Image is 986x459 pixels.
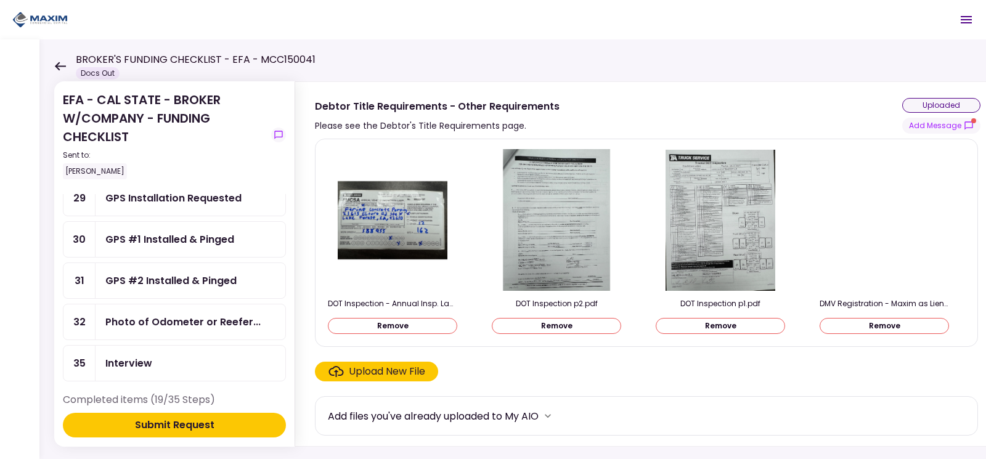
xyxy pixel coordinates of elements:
[63,221,286,258] a: 30GPS #1 Installed & Pinged
[63,346,96,381] div: 35
[76,52,316,67] h1: BROKER'S FUNDING CHECKLIST - EFA - MCC150041
[328,298,457,309] div: DOT Inspection - Annual Insp. Label.pdf
[105,355,152,371] div: Interview
[76,67,120,79] div: Docs Out
[63,163,127,179] div: [PERSON_NAME]
[820,298,949,309] div: DMV Registration - Maxim as Lienholder.jpg
[63,91,266,179] div: EFA - CAL STATE - BROKER W/COMPANY - FUNDING CHECKLIST
[63,345,286,381] a: 35Interview
[328,318,457,334] button: Remove
[63,304,96,339] div: 32
[951,5,981,35] button: Open menu
[105,190,242,206] div: GPS Installation Requested
[315,99,560,114] div: Debtor Title Requirements - Other Requirements
[63,150,266,161] div: Sent to:
[105,273,237,288] div: GPS #2 Installed & Pinged
[315,362,438,381] span: Click here to upload the required document
[12,10,68,29] img: Partner icon
[63,392,286,417] div: Completed items (19/35 Steps)
[315,118,560,133] div: Please see the Debtor's Title Requirements page.
[63,181,96,216] div: 29
[656,298,785,309] div: DOT Inspection p1.pdf
[902,98,980,113] div: uploaded
[105,314,261,330] div: Photo of Odometer or Reefer hours
[63,222,96,257] div: 30
[63,180,286,216] a: 29GPS Installation Requested
[63,263,96,298] div: 31
[902,118,980,134] button: show-messages
[492,298,621,309] div: DOT Inspection p2.pdf
[271,128,286,142] button: show-messages
[63,413,286,437] button: Submit Request
[539,407,557,425] button: more
[63,262,286,299] a: 31GPS #2 Installed & Pinged
[105,232,234,247] div: GPS #1 Installed & Pinged
[492,318,621,334] button: Remove
[328,408,539,424] div: Add files you've already uploaded to My AIO
[63,304,286,340] a: 32Photo of Odometer or Reefer hours
[135,418,214,433] div: Submit Request
[820,318,949,334] button: Remove
[349,364,425,379] div: Upload New File
[656,318,785,334] button: Remove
